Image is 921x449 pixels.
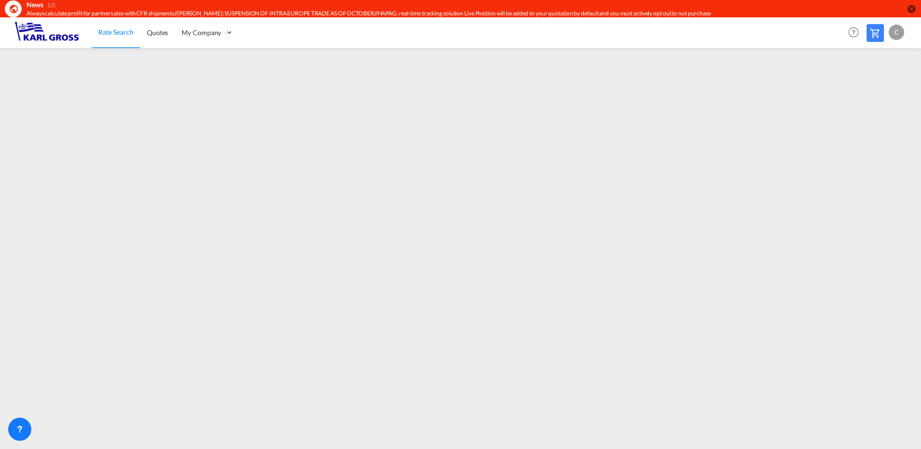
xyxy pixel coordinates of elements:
[140,17,175,48] a: Quotes
[14,22,79,43] img: 3269c73066d711f095e541db4db89301.png
[889,25,904,40] div: C
[845,24,867,41] div: Help
[98,28,133,36] span: Rate Search
[907,4,916,13] button: icon-close-circle
[845,24,862,40] span: Help
[175,17,240,48] div: My Company
[182,28,221,38] span: My Company
[147,28,168,37] span: Quotes
[47,1,56,10] div: 1/2
[9,4,18,13] md-icon: icon-earth
[26,10,779,18] div: Always calculate profit for partners also with CFR shipments//YANG MING: SUSPENSION OF INTRA EURO...
[92,17,140,48] a: Rate Search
